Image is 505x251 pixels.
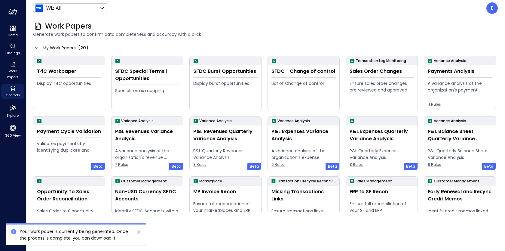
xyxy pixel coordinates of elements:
[350,162,414,168] span: 8 Rules
[115,87,179,94] div: Special terms mapping
[20,228,128,241] span: Your work paper is currently being generated. Once the process is complete, you can download it.
[93,163,103,169] span: Beta
[78,44,88,51] div: ( )
[428,68,492,75] div: Payments Analysis
[271,68,336,75] div: SFDC - Change of control
[428,128,492,142] div: P&L Balance Sheet Quarterly Variance Analysis
[193,200,258,214] div: Ensure full reconciliation of your marketplaces and ERP
[350,128,414,142] div: P&L Expenses Quarterly Variance Analysis
[115,208,179,221] div: Identify SFDC Accounts with a non-USD configured currency
[37,128,101,135] div: Payment Cycle Validation
[428,147,492,161] div: P&L Quarterly Balance Sheet Variance Analysis
[8,32,18,38] span: Home
[121,118,154,124] p: Variance Analysis
[37,188,101,203] div: Opportunity To Sales Order Reconciliation
[406,163,415,169] span: Beta
[1,42,24,57] div: Findings
[350,68,414,75] div: Sales Order Changes
[80,45,86,51] span: 20
[193,68,258,75] div: SFDC Burst Opportunities
[277,178,337,184] p: Transaction Lifecycle Reconciliation
[350,80,414,93] div: Ensure sales order changes are reviewed and approved
[434,178,479,184] p: Customer Management
[271,162,336,168] span: 6 Rules
[193,188,258,195] div: MP Invoice Recon
[6,92,20,98] span: Controls
[356,178,392,184] p: Sales Management
[350,188,414,195] div: ERP to SF Recon
[37,140,101,153] div: validates payments by identifying duplicate and erroneous entries.
[328,163,337,169] span: Beta
[121,178,167,184] p: Customer Management
[1,102,24,119] div: Explore
[277,118,310,124] p: Variance Analysis
[1,123,24,139] div: 360 View
[115,147,179,161] div: A variance analysis of the organization's revenue accounts
[199,118,232,124] p: Variance Analysis
[193,162,258,168] span: 8 Rules
[271,208,336,221] div: Ensure transactions links completeness
[1,60,24,81] div: Work Papers
[193,128,258,142] div: P&L Revenues Quarterly Variance Analysis
[271,80,336,87] div: List of Change of control
[1,84,24,99] div: Controls
[199,178,222,184] p: Marketplace
[115,128,179,142] div: P&L Revenues Variance Analysis
[356,58,406,64] p: Transaction Log Monitoring
[193,80,258,87] div: Display burst opportunities
[135,228,142,236] button: close
[37,80,101,87] div: Display T4C opportunities
[428,80,492,93] div: A variance analysis of the organization's payment transactions
[428,208,492,221] div: Identify credit memos linked to resyncs and early renewals
[37,68,101,75] div: T4C Workpaper
[5,50,20,56] span: Findings
[271,128,336,142] div: P&L Expenses Variance Analysis
[491,5,494,12] p: E
[434,58,466,64] p: Variance Analysis
[4,68,22,80] span: Work Papers
[33,31,498,38] span: Generate work papers to confirm data completeness and accuracy with a click
[1,24,24,39] div: Home
[271,188,336,203] div: Missing Transactions Links
[271,147,336,161] div: A variance analysis of the organization's expense accounts
[172,163,181,169] span: Beta
[428,101,492,107] span: 4 Rules
[45,21,92,31] span: Work Papers
[37,208,101,214] div: Sales Order to Opportunity
[115,188,179,203] div: Non-USD Currency SFDC Accounts
[350,200,414,214] div: Ensure full reconciliation of your SF and ERP
[428,162,492,168] span: 8 Rules
[115,162,179,168] span: 7 Rules
[43,45,76,51] span: My Work Papers
[5,132,21,138] span: 360 View
[428,188,492,203] div: Early Renewal and Resync Credit Memos
[46,5,61,12] p: Wiz All
[35,5,43,12] img: Icon
[115,68,179,82] div: SFDC Special Terms | Opportunities
[250,163,259,169] span: Beta
[434,118,466,124] p: Variance Analysis
[193,147,258,161] div: P&L Quarterly Revenues Variance Analysis
[7,113,19,119] span: Explore
[486,2,498,14] div: Eleanor Yehudai
[484,163,493,169] span: Beta
[350,147,414,161] div: P&L Quarterly Expenses Variance Analysis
